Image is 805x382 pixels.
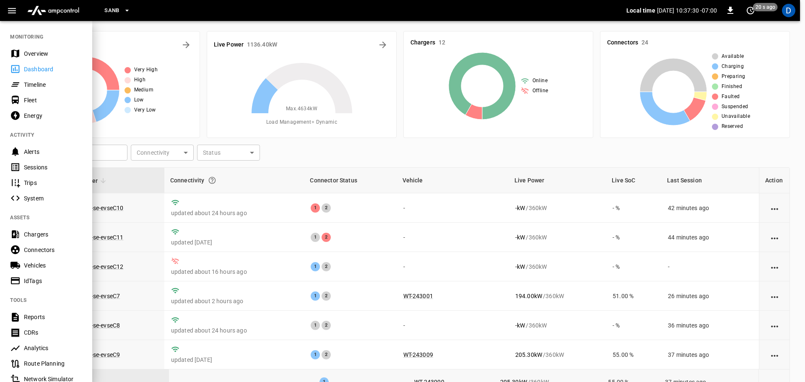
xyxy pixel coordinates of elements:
div: Fleet [24,96,82,104]
div: Energy [24,112,82,120]
span: SanB [104,6,119,16]
div: CDRs [24,328,82,337]
div: Connectors [24,246,82,254]
div: Timeline [24,81,82,89]
div: Trips [24,179,82,187]
div: Chargers [24,230,82,239]
div: System [24,194,82,203]
div: profile-icon [782,4,795,17]
div: Overview [24,49,82,58]
p: [DATE] 10:37:30 -07:00 [657,6,717,15]
span: 20 s ago [753,3,778,11]
div: IdTags [24,277,82,285]
p: Local time [626,6,655,15]
div: Analytics [24,344,82,352]
div: Alerts [24,148,82,156]
img: ampcontrol.io logo [24,3,83,18]
button: set refresh interval [744,4,757,17]
div: Sessions [24,163,82,172]
div: Vehicles [24,261,82,270]
div: Route Planning [24,359,82,368]
div: Reports [24,313,82,321]
div: Dashboard [24,65,82,73]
